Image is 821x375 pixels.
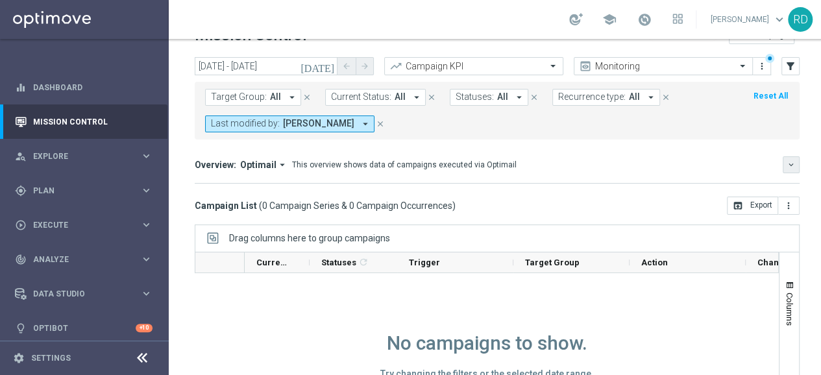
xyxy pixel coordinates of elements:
[395,91,406,103] span: All
[787,160,796,169] i: keyboard_arrow_down
[602,12,617,27] span: school
[136,324,153,332] div: +10
[140,184,153,197] i: keyboard_arrow_right
[15,151,140,162] div: Explore
[513,91,525,103] i: arrow_drop_down
[195,200,456,212] h3: Campaign List
[384,57,563,75] ng-select: Campaign KPI
[15,70,153,104] div: Dashboard
[211,118,280,129] span: Last modified by:
[270,91,281,103] span: All
[140,287,153,300] i: keyboard_arrow_right
[757,258,789,267] span: Channel
[360,118,371,130] i: arrow_drop_down
[14,289,153,299] button: Data Studio keyboard_arrow_right
[356,255,369,269] span: Calculate column
[409,258,440,267] span: Trigger
[337,57,356,75] button: arrow_back
[301,90,313,104] button: close
[195,159,236,171] h3: Overview:
[528,90,540,104] button: close
[14,254,153,265] button: track_changes Analyze keyboard_arrow_right
[15,254,140,265] div: Analyze
[14,117,153,127] button: Mission Control
[262,200,452,212] span: 0 Campaign Series & 0 Campaign Occurrences
[325,89,426,106] button: Current Status: All arrow_drop_down
[14,186,153,196] button: gps_fixed Plan keyboard_arrow_right
[33,104,153,139] a: Mission Control
[14,323,153,333] button: lightbulb Optibot +10
[727,197,778,215] button: open_in_browser Export
[300,60,336,72] i: [DATE]
[389,60,402,73] i: trending_up
[240,159,276,171] span: Optimail
[386,332,587,355] h1: No campaigns to show.
[211,91,267,103] span: Target Group:
[331,91,391,103] span: Current Status:
[302,93,312,102] i: close
[752,89,789,103] button: Reset All
[15,151,27,162] i: person_search
[229,233,390,243] div: Row Groups
[660,90,672,104] button: close
[450,89,528,106] button: Statuses: All arrow_drop_down
[456,91,494,103] span: Statuses:
[15,219,140,231] div: Execute
[236,159,292,171] button: Optimail arrow_drop_down
[15,219,27,231] i: play_circle_outline
[14,151,153,162] button: person_search Explore keyboard_arrow_right
[283,118,354,129] span: [PERSON_NAME]
[14,220,153,230] button: play_circle_outline Execute keyboard_arrow_right
[13,352,25,364] i: settings
[574,57,753,75] ng-select: Monitoring
[342,62,351,71] i: arrow_back
[376,119,385,128] i: close
[259,200,262,212] span: (
[140,253,153,265] i: keyboard_arrow_right
[15,185,140,197] div: Plan
[757,61,767,71] i: more_vert
[727,200,800,210] multiple-options-button: Export to CSV
[205,89,301,106] button: Target Group: All arrow_drop_down
[374,117,386,131] button: close
[785,60,796,72] i: filter_alt
[661,93,670,102] i: close
[427,93,436,102] i: close
[229,233,390,243] span: Drag columns here to group campaigns
[525,258,580,267] span: Target Group
[783,200,794,211] i: more_vert
[781,57,800,75] button: filter_alt
[733,200,743,211] i: open_in_browser
[33,221,140,229] span: Execute
[33,311,136,345] a: Optibot
[276,159,288,171] i: arrow_drop_down
[765,54,774,63] div: There are unsaved changes
[15,288,140,300] div: Data Studio
[14,82,153,93] button: equalizer Dashboard
[321,258,356,267] span: Statuses
[33,152,140,160] span: Explore
[15,104,153,139] div: Mission Control
[645,91,657,103] i: arrow_drop_down
[256,258,288,267] span: Current Status
[411,91,423,103] i: arrow_drop_down
[205,115,374,132] button: Last modified by: [PERSON_NAME] arrow_drop_down
[497,91,508,103] span: All
[140,150,153,162] i: keyboard_arrow_right
[195,57,337,75] input: Select date range
[629,91,640,103] span: All
[286,91,298,103] i: arrow_drop_down
[15,322,27,334] i: lightbulb
[452,200,456,212] span: )
[426,90,437,104] button: close
[785,293,795,326] span: Columns
[356,57,374,75] button: arrow_forward
[788,7,813,32] div: RD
